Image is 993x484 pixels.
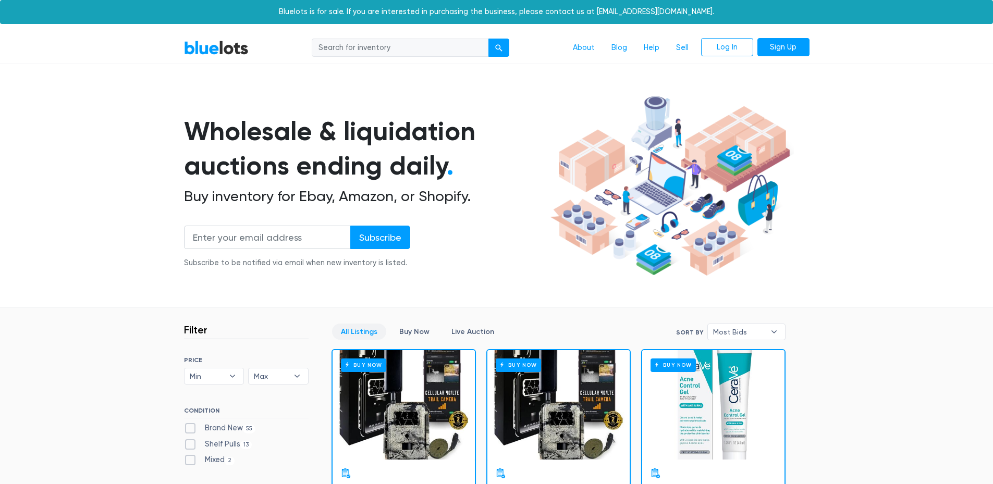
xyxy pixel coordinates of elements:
[312,39,489,57] input: Search for inventory
[447,150,453,181] span: .
[240,441,252,449] span: 13
[390,324,438,340] a: Buy Now
[184,324,207,336] h3: Filter
[184,407,309,418] h6: CONDITION
[222,368,243,384] b: ▾
[757,38,810,57] a: Sign Up
[763,324,785,340] b: ▾
[190,368,224,384] span: Min
[184,454,235,466] label: Mixed
[668,38,697,58] a: Sell
[642,350,784,460] a: Buy Now
[184,439,252,450] label: Shelf Pulls
[713,324,765,340] span: Most Bids
[565,38,603,58] a: About
[184,226,351,249] input: Enter your email address
[547,91,794,281] img: hero-ee84e7d0318cb26816c560f6b4441b76977f77a177738b4e94f68c95b2b83dbb.png
[603,38,635,58] a: Blog
[184,257,410,269] div: Subscribe to be notified via email when new inventory is listed.
[635,38,668,58] a: Help
[184,356,309,364] h6: PRICE
[443,324,503,340] a: Live Auction
[350,226,410,249] input: Subscribe
[286,368,308,384] b: ▾
[243,425,256,433] span: 55
[676,328,703,337] label: Sort By
[341,358,386,371] h6: Buy Now
[184,423,256,434] label: Brand New
[333,350,475,460] a: Buy Now
[184,40,249,55] a: BlueLots
[496,358,541,371] h6: Buy Now
[487,350,630,460] a: Buy Now
[184,114,547,183] h1: Wholesale & liquidation auctions ending daily
[332,324,386,340] a: All Listings
[651,358,696,371] h6: Buy Now
[254,368,288,384] span: Max
[701,38,753,57] a: Log In
[225,457,235,465] span: 2
[184,188,547,205] h2: Buy inventory for Ebay, Amazon, or Shopify.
